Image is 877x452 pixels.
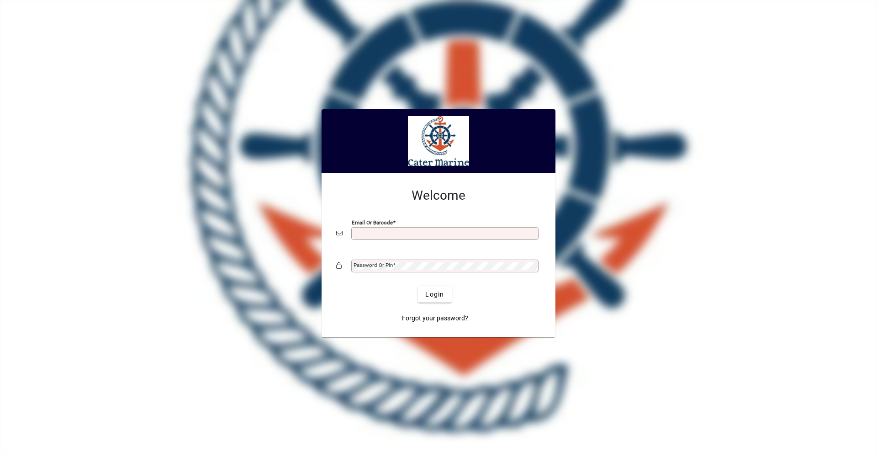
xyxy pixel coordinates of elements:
[352,219,393,226] mat-label: Email or Barcode
[398,310,472,326] a: Forgot your password?
[336,188,541,203] h2: Welcome
[354,262,393,268] mat-label: Password or Pin
[418,286,451,303] button: Login
[402,314,468,323] span: Forgot your password?
[425,290,444,299] span: Login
